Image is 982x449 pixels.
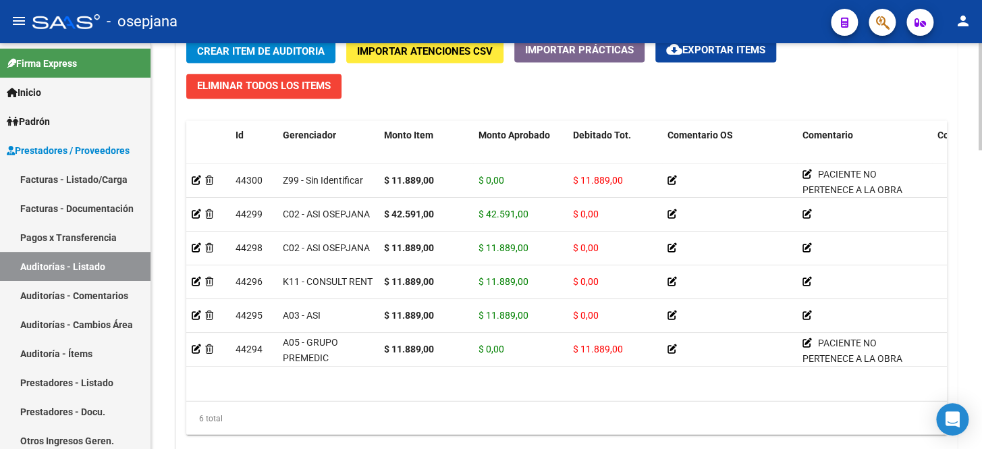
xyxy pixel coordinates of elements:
span: C02 - ASI OSEPJANA [283,242,370,253]
div: 6 total [186,401,947,435]
button: Importar Atenciones CSV [346,38,503,63]
span: 44300 [236,174,263,185]
span: A05 - GRUPO PREMEDIC [283,336,338,363]
span: 44298 [236,242,263,253]
strong: $ 11.889,00 [384,343,434,354]
span: Z99 - Sin Identificar [283,174,363,185]
datatable-header-cell: Debitado Tot. [568,120,662,180]
span: Eliminar Todos los Items [197,80,331,92]
span: $ 11.889,00 [573,174,623,185]
span: Debitado Tot. [573,129,631,140]
span: 44296 [236,275,263,286]
datatable-header-cell: Gerenciador [277,120,379,180]
span: $ 11.889,00 [479,242,528,253]
mat-icon: cloud_download [666,41,682,57]
span: - osepjana [107,7,178,36]
span: Padrón [7,114,50,129]
span: 44294 [236,343,263,354]
datatable-header-cell: Monto Aprobado [473,120,568,180]
span: Importar Prácticas [525,44,634,56]
span: $ 0,00 [573,309,599,320]
span: Monto Item [384,129,433,140]
span: $ 42.591,00 [479,208,528,219]
span: Gerenciador [283,129,336,140]
strong: $ 11.889,00 [384,174,434,185]
span: PACIENTE NO PERTENECE A LA OBRA SOCIAL [802,168,902,210]
span: Inicio [7,85,41,100]
span: K11 - CONSULT RENT [283,275,373,286]
span: $ 11.889,00 [573,343,623,354]
strong: $ 11.889,00 [384,242,434,253]
span: $ 11.889,00 [479,275,528,286]
span: Prestadores / Proveedores [7,143,130,158]
span: Comentario OS [667,129,733,140]
span: 44299 [236,208,263,219]
button: Eliminar Todos los Items [186,74,342,99]
datatable-header-cell: Id [230,120,277,180]
button: Crear Item de Auditoria [186,38,335,63]
span: Id [236,129,244,140]
span: Monto Aprobado [479,129,550,140]
datatable-header-cell: Comentario [797,120,932,180]
span: Comentario [802,129,853,140]
span: $ 0,00 [479,343,504,354]
span: $ 0,00 [573,275,599,286]
span: Exportar Items [666,44,765,56]
span: Importar Atenciones CSV [357,45,493,57]
span: 44295 [236,309,263,320]
strong: $ 42.591,00 [384,208,434,219]
mat-icon: person [955,13,971,29]
button: Importar Prácticas [514,38,645,62]
button: Exportar Items [655,38,776,62]
div: Open Intercom Messenger [936,403,969,435]
span: $ 11.889,00 [479,309,528,320]
datatable-header-cell: Comentario OS [662,120,797,180]
mat-icon: menu [11,13,27,29]
span: PACIENTE NO PERTENECE A LA OBRA SOCIAL [802,337,902,379]
span: $ 0,00 [479,174,504,185]
span: Firma Express [7,56,77,71]
span: $ 0,00 [573,242,599,253]
span: $ 0,00 [573,208,599,219]
span: C02 - ASI OSEPJANA [283,208,370,219]
span: A03 - ASI [283,309,321,320]
strong: $ 11.889,00 [384,309,434,320]
span: Crear Item de Auditoria [197,45,325,57]
strong: $ 11.889,00 [384,275,434,286]
datatable-header-cell: Monto Item [379,120,473,180]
